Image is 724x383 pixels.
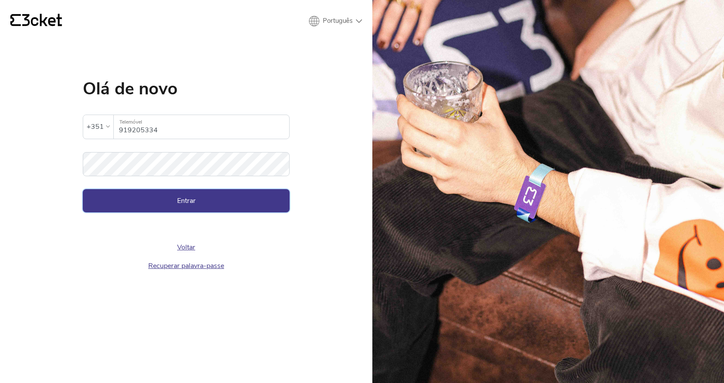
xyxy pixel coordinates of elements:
[114,115,289,129] label: Telemóvel
[148,261,224,271] a: Recuperar palavra-passe
[10,14,21,26] g: {' '}
[10,14,62,28] a: {' '}
[87,120,104,133] div: +351
[83,152,290,166] label: Palavra-passe
[83,80,290,97] h1: Olá de novo
[83,189,290,212] button: Entrar
[177,243,195,252] a: Voltar
[119,115,289,139] input: Telemóvel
